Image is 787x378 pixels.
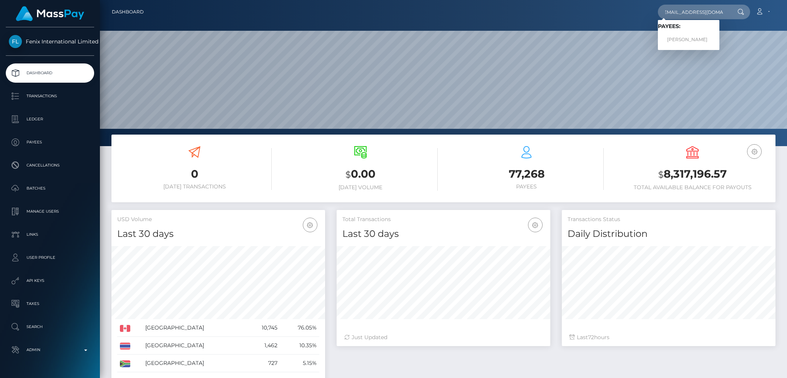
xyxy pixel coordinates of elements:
[9,90,91,102] p: Transactions
[246,355,281,372] td: 727
[280,337,319,355] td: 10.35%
[246,337,281,355] td: 1,462
[117,216,319,223] h5: USD Volume
[658,33,719,47] a: [PERSON_NAME]
[9,252,91,263] p: User Profile
[280,355,319,372] td: 5.15%
[6,156,94,175] a: Cancellations
[569,333,768,341] div: Last hours
[6,294,94,313] a: Taxes
[568,216,770,223] h5: Transactions Status
[280,319,319,337] td: 76.05%
[615,184,770,191] h6: Total Available Balance for Payouts
[342,216,545,223] h5: Total Transactions
[143,319,246,337] td: [GEOGRAPHIC_DATA]
[9,344,91,356] p: Admin
[6,248,94,267] a: User Profile
[117,183,272,190] h6: [DATE] Transactions
[6,63,94,83] a: Dashboard
[120,343,130,350] img: TH.png
[449,167,604,182] h3: 77,268
[6,133,94,152] a: Payees
[568,227,770,241] h4: Daily Distribution
[9,137,91,148] p: Payees
[283,167,438,182] h3: 0.00
[9,229,91,240] p: Links
[16,6,84,21] img: MassPay Logo
[658,23,719,30] h6: Payees:
[6,225,94,244] a: Links
[120,325,130,332] img: CA.png
[9,160,91,171] p: Cancellations
[342,227,545,241] h4: Last 30 days
[344,333,543,341] div: Just Updated
[283,184,438,191] h6: [DATE] Volume
[6,202,94,221] a: Manage Users
[658,5,730,19] input: Search...
[143,355,246,372] td: [GEOGRAPHIC_DATA]
[6,340,94,360] a: Admin
[9,183,91,194] p: Batches
[117,227,319,241] h4: Last 30 days
[9,321,91,333] p: Search
[9,298,91,310] p: Taxes
[345,169,351,180] small: $
[143,337,246,355] td: [GEOGRAPHIC_DATA]
[6,271,94,290] a: API Keys
[9,113,91,125] p: Ledger
[6,87,94,106] a: Transactions
[9,275,91,286] p: API Keys
[6,317,94,336] a: Search
[658,169,664,180] small: $
[120,360,130,367] img: ZA.png
[112,4,144,20] a: Dashboard
[6,110,94,129] a: Ledger
[9,67,91,79] p: Dashboard
[117,167,272,182] h3: 0
[449,183,604,190] h6: Payees
[9,206,91,217] p: Manage Users
[6,38,94,45] span: Fenix International Limited
[6,179,94,198] a: Batches
[246,319,281,337] td: 10,745
[615,167,770,182] h3: 8,317,196.57
[9,35,22,48] img: Fenix International Limited
[588,334,594,341] span: 72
